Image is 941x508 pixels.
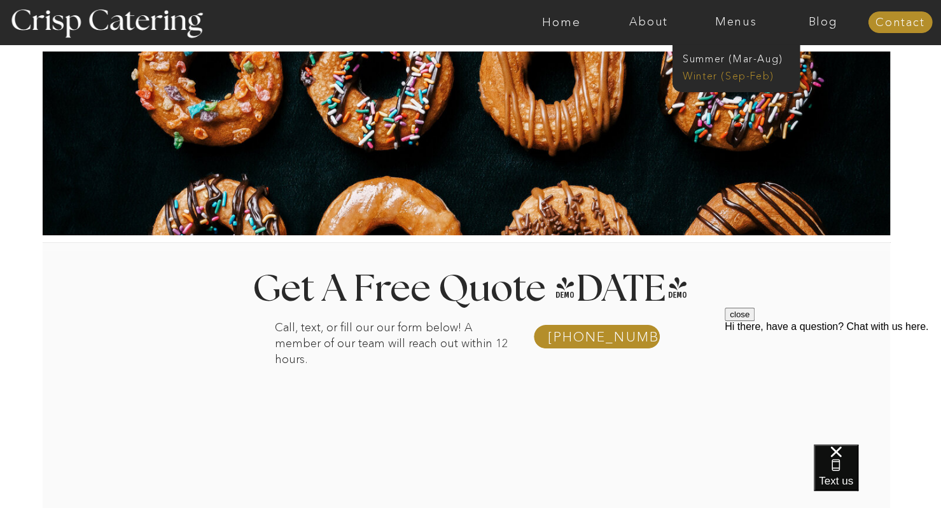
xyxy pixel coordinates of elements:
[220,271,722,308] h1: Get A Free Quote [DATE]
[683,51,797,64] a: Summer (Mar-Aug)
[814,444,941,508] iframe: podium webchat widget bubble
[692,16,779,29] a: Menus
[725,308,941,460] iframe: podium webchat widget prompt
[868,17,932,29] a: Contact
[683,69,787,81] a: Winter (Sep-Feb)
[548,330,649,344] a: [PHONE_NUMBER]
[779,16,867,29] a: Blog
[275,320,517,332] p: Call, text, or fill our our form below! A member of our team will reach out within 12 hours.
[605,16,692,29] a: About
[518,16,605,29] a: Home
